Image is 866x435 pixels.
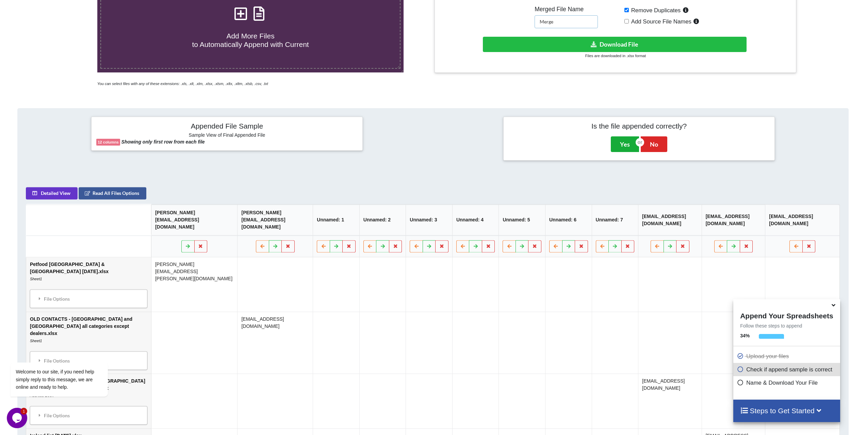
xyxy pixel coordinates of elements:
[7,408,29,428] iframe: chat widget
[641,136,667,152] button: No
[483,37,747,52] button: Download File
[96,122,357,131] h4: Appended File Sample
[151,205,238,236] th: [PERSON_NAME][EMAIL_ADDRESS][DOMAIN_NAME]
[737,365,838,374] p: Check if append sample is correct
[702,205,765,236] th: [EMAIL_ADDRESS][DOMAIN_NAME]
[98,140,119,144] b: 12 columns
[585,54,646,58] small: Files are downloaded in .xlsx format
[32,292,145,306] div: File Options
[611,136,639,152] button: Yes
[452,205,499,236] th: Unnamed: 4
[151,257,238,312] td: [PERSON_NAME][EMAIL_ADDRESS][PERSON_NAME][DOMAIN_NAME]
[740,406,833,415] h4: Steps to Get Started
[30,277,42,281] i: Sheet1
[26,257,151,312] td: Petfood [GEOGRAPHIC_DATA] & [GEOGRAPHIC_DATA] [DATE].xlsx
[535,15,598,28] input: Enter File Name
[733,322,840,329] p: Follow these steps to append
[359,205,406,236] th: Unnamed: 2
[96,132,357,139] h6: Sample View of Final Appended File
[121,139,205,145] b: Showing only first row from each file
[545,205,592,236] th: Unnamed: 6
[26,187,78,200] button: Detailed View
[629,7,681,14] span: Remove Duplicates
[192,32,309,48] span: Add More Files to Automatically Append with Current
[406,205,453,236] th: Unnamed: 3
[7,301,129,404] iframe: chat widget
[737,379,838,387] p: Name & Download Your File
[740,333,750,338] b: 34 %
[629,18,691,25] span: Add Source File Names
[733,310,840,320] h4: Append Your Spreadsheets
[79,187,146,200] button: Read All Files Options
[508,122,769,130] h4: Is the file appended correctly?
[535,6,598,13] h5: Merged File Name
[638,374,702,429] td: [EMAIL_ADDRESS][DOMAIN_NAME]
[765,205,840,236] th: [EMAIL_ADDRESS][DOMAIN_NAME]
[638,205,702,236] th: [EMAIL_ADDRESS][DOMAIN_NAME]
[97,82,268,86] i: You can select files with any of these extensions: .xls, .xlt, .xlm, .xlsx, .xlsm, .xltx, .xltm, ...
[238,205,313,236] th: [PERSON_NAME][EMAIL_ADDRESS][DOMAIN_NAME]
[313,205,360,236] th: Unnamed: 1
[737,352,838,361] p: Upload your files
[592,205,638,236] th: Unnamed: 7
[32,408,145,423] div: File Options
[238,312,313,374] td: [EMAIL_ADDRESS][DOMAIN_NAME]
[499,205,545,236] th: Unnamed: 5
